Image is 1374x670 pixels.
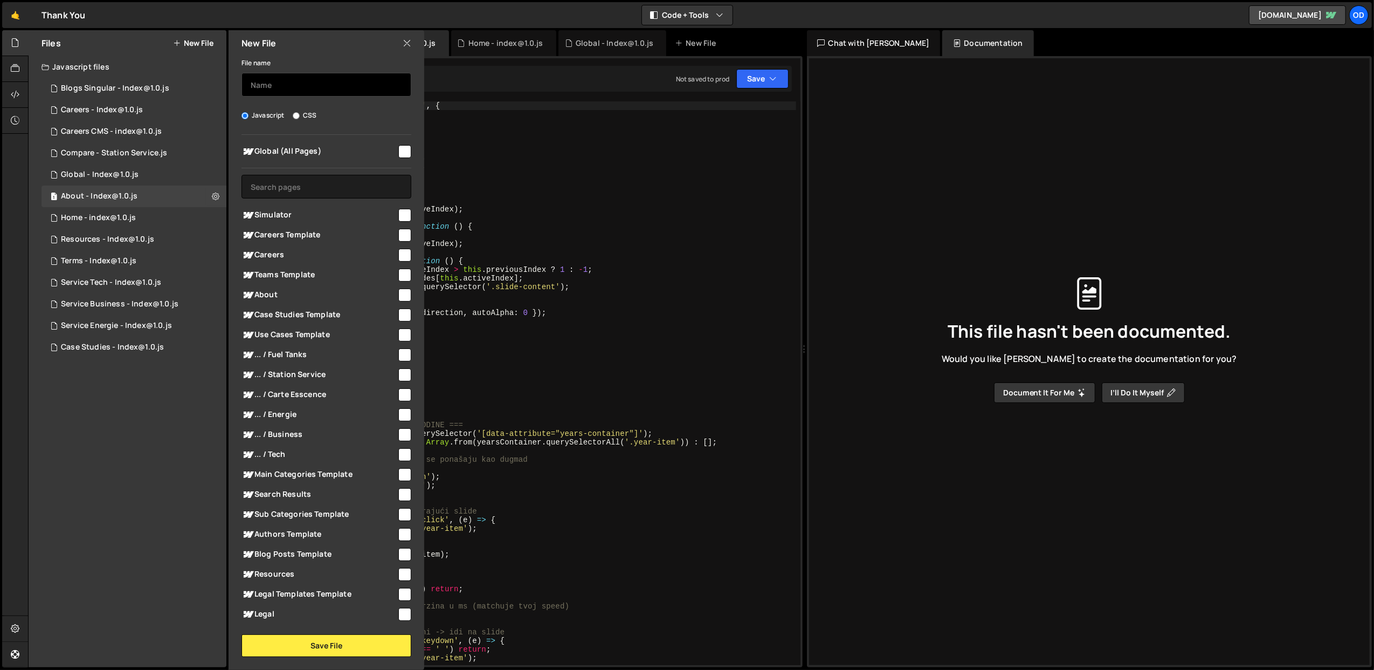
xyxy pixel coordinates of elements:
h2: Files [42,37,61,49]
button: Document it for me [994,382,1095,403]
span: ... / Tech [241,448,397,461]
span: ... / Energie [241,408,397,421]
div: Thank You [42,9,85,22]
input: Javascript [241,112,248,119]
button: New File [173,39,213,47]
div: Service Energie - Index@1.0.js [61,321,172,331]
div: Chat with [PERSON_NAME] [807,30,941,56]
div: 16150/44188.js [42,186,226,207]
label: Javascript [241,110,285,121]
input: CSS [293,112,300,119]
label: File name [241,58,271,69]
div: Compare - Station Service.js [61,148,167,158]
label: CSS [293,110,316,121]
div: Service Tech - Index@1.0.js [61,278,161,288]
span: Sub Categories Template [241,508,397,521]
div: Documentation [942,30,1033,56]
div: Terms - Index@1.0.js [61,256,136,266]
div: 16150/43762.js [42,315,226,337]
button: Code + Tools [642,5,733,25]
span: Simulator [241,209,397,222]
button: Save File [241,634,411,657]
span: This file hasn't been documented. [948,323,1231,340]
div: 16150/43693.js [42,293,226,315]
span: Legal Templates Template [241,588,397,601]
div: 16150/43704.js [42,272,226,293]
span: ... / Business [241,428,397,441]
div: Global - Index@1.0.js [576,38,653,49]
input: Search pages [241,175,411,199]
span: Use Cases Template [241,329,397,341]
button: Save [736,69,789,88]
a: [DOMAIN_NAME] [1249,5,1346,25]
div: 16150/44116.js [42,337,226,358]
div: Blogs Singular - Index@1.0.js [61,84,169,93]
span: Careers Template [241,229,397,242]
div: New File [675,38,720,49]
span: Main Categories Template [241,468,397,481]
button: I’ll do it myself [1102,382,1185,403]
a: Od [1349,5,1369,25]
span: ... / Carte Esscence [241,388,397,401]
div: Careers CMS - index@1.0.js [61,127,162,136]
span: Authors Template [241,528,397,541]
div: About - Index@1.0.js [61,192,137,201]
div: Case Studies - Index@1.0.js [61,343,164,352]
div: 16150/45011.js [42,78,226,99]
div: 16150/43555.js [42,250,226,272]
div: 16150/43401.js [42,207,226,229]
span: About [241,289,397,302]
div: Not saved to prod [676,74,730,84]
span: ... / Fuel Tanks [241,348,397,361]
a: 🤙 [2,2,29,28]
div: Service Business - Index@1.0.js [61,299,178,309]
div: Careers - Index@1.0.js [61,105,143,115]
span: Search Results [241,488,397,501]
div: 16150/44840.js [42,142,226,164]
h2: New File [241,37,276,49]
span: 1 [51,193,57,202]
div: 16150/44830.js [42,99,226,121]
div: 16150/44848.js [42,121,226,142]
span: Careers [241,249,397,262]
span: Blog Posts Template [241,548,397,561]
div: Home - index@1.0.js [61,213,136,223]
span: Resources [241,568,397,581]
span: ... / Station Service [241,368,397,381]
div: Resources - Index@1.0.js [61,235,154,244]
div: Global - Index@1.0.js [61,170,139,180]
div: 16150/43656.js [42,229,226,250]
span: Would you like [PERSON_NAME] to create the documentation for you? [942,353,1237,365]
div: 16150/43695.js [42,164,226,186]
span: Case Studies Template [241,309,397,322]
span: Teams Template [241,269,397,282]
span: Global (All Pages) [241,145,397,158]
span: Legal [241,608,397,621]
div: Javascript files [29,56,226,78]
input: Name [241,73,411,97]
div: Home - index@1.0.js [468,38,543,49]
